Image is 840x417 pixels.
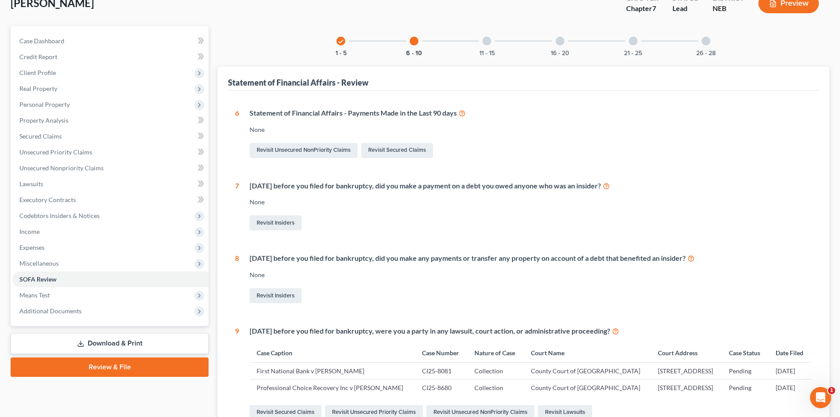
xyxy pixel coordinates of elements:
[250,270,812,279] div: None
[651,343,722,362] th: Court Address
[626,4,658,14] div: Chapter
[722,379,769,396] td: Pending
[235,253,239,305] div: 8
[19,101,70,108] span: Personal Property
[12,176,209,192] a: Lawsuits
[235,181,239,233] div: 7
[19,307,82,315] span: Additional Documents
[19,37,64,45] span: Case Dashboard
[250,143,358,158] a: Revisit Unsecured NonPriority Claims
[228,77,369,88] div: Statement of Financial Affairs - Review
[250,108,812,118] div: Statement of Financial Affairs - Payments Made in the Last 90 days
[11,333,209,354] a: Download & Print
[12,49,209,65] a: Credit Report
[19,53,57,60] span: Credit Report
[12,144,209,160] a: Unsecured Priority Claims
[338,38,344,45] i: check
[651,379,722,396] td: [STREET_ADDRESS]
[19,148,92,156] span: Unsecured Priority Claims
[250,198,812,207] div: None
[696,50,716,56] button: 26 - 28
[524,363,651,379] td: County Court of [GEOGRAPHIC_DATA]
[624,50,642,56] button: 21 - 25
[19,116,68,124] span: Property Analysis
[11,357,209,377] a: Review & File
[769,363,812,379] td: [DATE]
[524,379,651,396] td: County Court of [GEOGRAPHIC_DATA]
[672,4,698,14] div: Lead
[19,291,50,299] span: Means Test
[19,212,100,219] span: Codebtors Insiders & Notices
[769,343,812,362] th: Date Filed
[250,326,812,336] div: [DATE] before you filed for bankruptcy, were you a party in any lawsuit, court action, or adminis...
[12,113,209,128] a: Property Analysis
[19,228,40,235] span: Income
[19,180,43,188] span: Lawsuits
[551,50,569,56] button: 16 - 20
[250,343,415,362] th: Case Caption
[336,50,347,56] button: 1 - 5
[235,108,239,160] div: 6
[467,379,524,396] td: Collection
[467,343,524,362] th: Nature of Case
[250,181,812,191] div: [DATE] before you filed for bankruptcy, did you make a payment on a debt you owed anyone who was ...
[19,259,59,267] span: Miscellaneous
[19,69,56,76] span: Client Profile
[19,244,45,251] span: Expenses
[250,215,302,230] a: Revisit Insiders
[19,85,57,92] span: Real Property
[769,379,812,396] td: [DATE]
[250,363,415,379] td: First National Bank v [PERSON_NAME]
[651,363,722,379] td: [STREET_ADDRESS]
[12,128,209,144] a: Secured Claims
[828,387,835,394] span: 1
[713,4,744,14] div: NEB
[250,379,415,396] td: Professional Choice Recovery Inc v [PERSON_NAME]
[250,253,812,263] div: [DATE] before you filed for bankruptcy, did you make any payments or transfer any property on acc...
[19,164,104,172] span: Unsecured Nonpriority Claims
[361,143,433,158] a: Revisit Secured Claims
[467,363,524,379] td: Collection
[810,387,831,408] iframe: Intercom live chat
[19,196,76,203] span: Executory Contracts
[12,33,209,49] a: Case Dashboard
[250,288,302,303] a: Revisit Insiders
[524,343,651,362] th: Court Name
[12,271,209,287] a: SOFA Review
[19,275,56,283] span: SOFA Review
[479,50,495,56] button: 11 - 15
[19,132,62,140] span: Secured Claims
[722,343,769,362] th: Case Status
[12,192,209,208] a: Executory Contracts
[250,125,812,134] div: None
[415,343,467,362] th: Case Number
[406,50,422,56] button: 6 - 10
[722,363,769,379] td: Pending
[12,160,209,176] a: Unsecured Nonpriority Claims
[652,4,656,12] span: 7
[415,363,467,379] td: CI25-8081
[415,379,467,396] td: CI25-8680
